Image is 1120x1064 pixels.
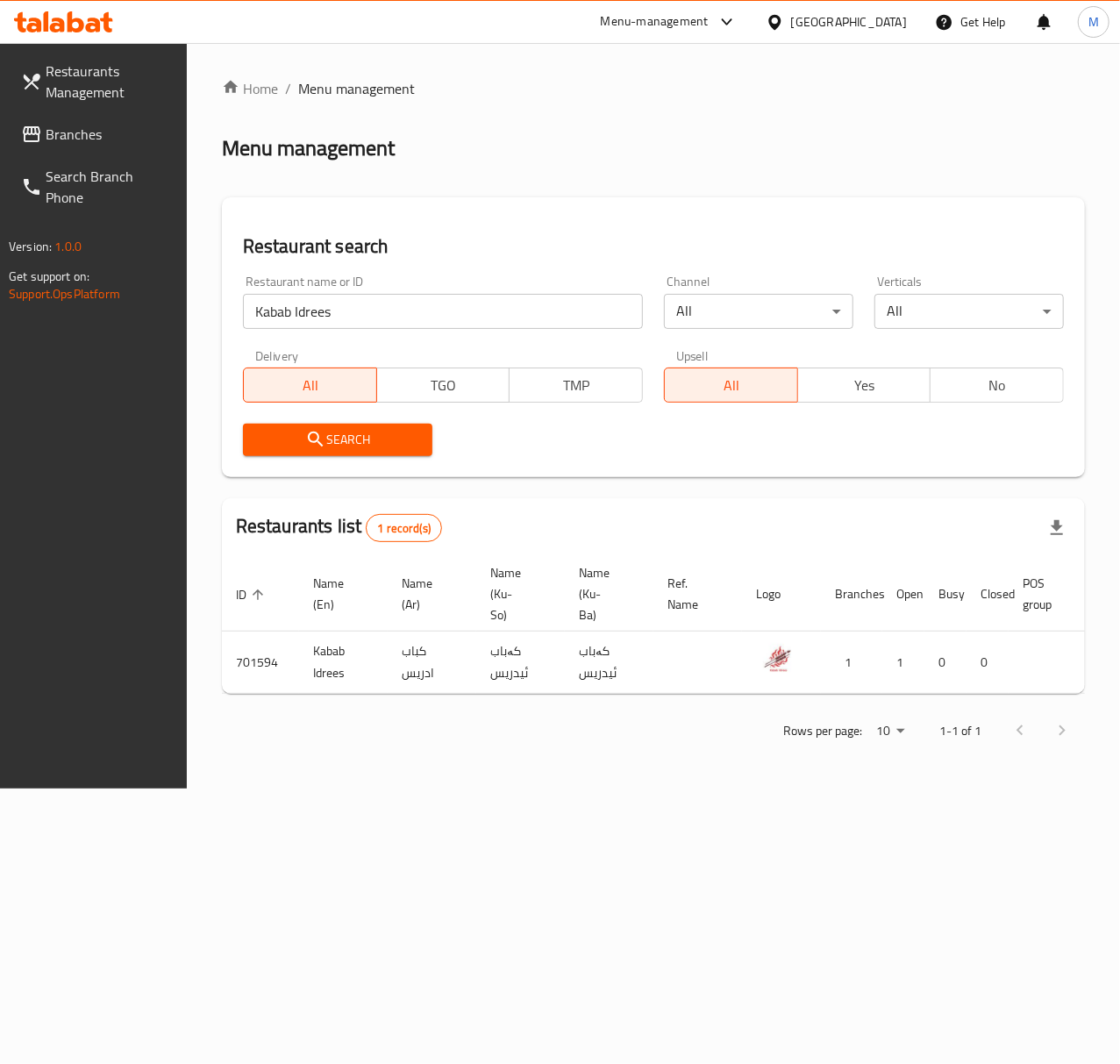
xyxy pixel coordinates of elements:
span: All [672,373,791,398]
nav: breadcrumb [222,78,1085,99]
button: No [930,368,1064,403]
div: Export file [1036,507,1078,549]
td: كباب ادريس [388,632,476,694]
td: 0 [967,632,1009,694]
div: Menu-management [601,11,709,32]
span: Search [257,429,418,451]
a: Home [222,78,278,99]
span: 1.0.0 [54,235,82,258]
span: ID [236,584,269,605]
h2: Menu management [222,134,395,162]
button: All [664,368,798,403]
a: Restaurants Management [7,50,187,113]
span: Get support on: [9,265,89,288]
h2: Restaurants list [236,513,442,542]
span: Restaurants Management [46,61,173,103]
span: Yes [805,373,924,398]
div: All [664,294,853,329]
span: Name (Ar) [402,573,455,615]
button: Search [243,424,432,456]
button: TGO [376,368,510,403]
span: All [251,373,370,398]
li: / [285,78,291,99]
h2: Restaurant search [243,233,1064,260]
p: 1-1 of 1 [939,720,981,742]
span: No [938,373,1057,398]
span: Branches [46,124,173,145]
th: Closed [967,557,1009,632]
button: Yes [797,368,931,403]
img: Kabab Idrees [756,637,800,681]
span: TMP [517,373,636,398]
td: کەباب ئیدریس [476,632,565,694]
th: Branches [821,557,882,632]
a: Support.OpsPlatform [9,282,120,305]
span: Name (Ku-Ba) [579,562,632,625]
span: Name (Ku-So) [490,562,544,625]
span: M [1088,12,1099,32]
a: Branches [7,113,187,155]
button: TMP [509,368,643,403]
div: Rows per page: [869,718,911,745]
span: 1 record(s) [367,520,441,537]
div: All [874,294,1064,329]
span: Version: [9,235,52,258]
a: Search Branch Phone [7,155,187,218]
button: All [243,368,377,403]
input: Search for restaurant name or ID.. [243,294,643,329]
td: Kabab Idrees [299,632,388,694]
th: Busy [924,557,967,632]
label: Delivery [255,350,299,362]
th: Logo [742,557,821,632]
td: کەباب ئیدریس [565,632,653,694]
td: 701594 [222,632,299,694]
td: 0 [924,632,967,694]
span: TGO [384,373,503,398]
td: 1 [821,632,882,694]
div: Total records count [366,514,442,542]
span: Ref. Name [667,573,721,615]
div: [GEOGRAPHIC_DATA] [791,12,907,32]
span: Search Branch Phone [46,166,173,208]
td: 1 [882,632,924,694]
label: Upsell [676,350,709,362]
span: POS group [1023,573,1074,615]
span: Menu management [298,78,415,99]
span: Name (En) [313,573,367,615]
th: Open [882,557,924,632]
p: Rows per page: [783,720,862,742]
